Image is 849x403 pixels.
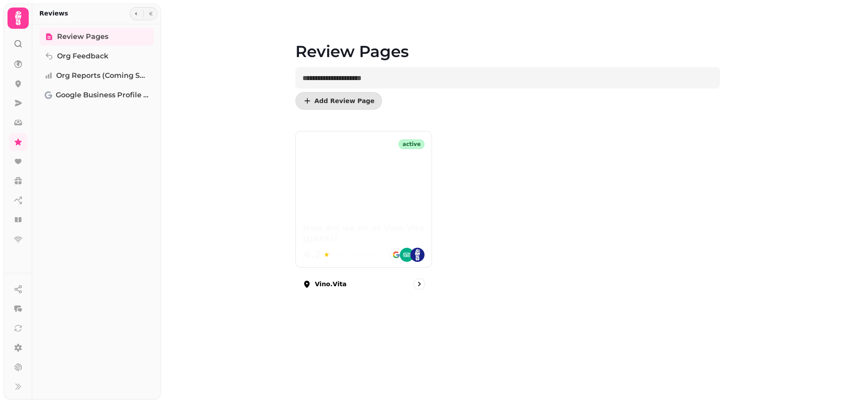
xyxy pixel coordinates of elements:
[39,47,154,65] a: Org Feedback
[39,28,154,46] a: Review Pages
[400,248,414,262] img: ta-emblem@2x.png
[303,248,322,262] span: 4.2
[39,9,68,18] h2: Reviews
[415,280,424,288] svg: go to
[315,280,347,288] p: Vino.Vita
[295,21,720,60] h1: Review Pages
[39,67,154,84] a: Org Reports (coming soon)
[303,223,424,245] h3: How did we do at Vino.Vita [DATE]?
[56,70,149,81] span: Org Reports (coming soon)
[57,51,108,61] span: Org Feedback
[56,90,149,100] span: Google Business Profile (Beta)
[314,98,375,104] span: Add Review Page
[295,92,382,110] button: Add Review Page
[295,131,432,297] a: activeHow did we do at Vino.Vita today?How did we do at Vino.Vita [DATE]?4.2★471 reviewsVino.Vita
[389,248,403,262] img: go-emblem@2x.png
[324,249,330,260] span: ★
[32,24,161,399] nav: Tabs
[410,248,424,262] img: st.png
[39,86,154,104] a: Google Business Profile (Beta)
[303,163,424,184] img: How did we do at Vino.Vita today?
[337,250,375,259] div: 471 reviews
[57,31,108,42] span: Review Pages
[398,139,424,149] div: active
